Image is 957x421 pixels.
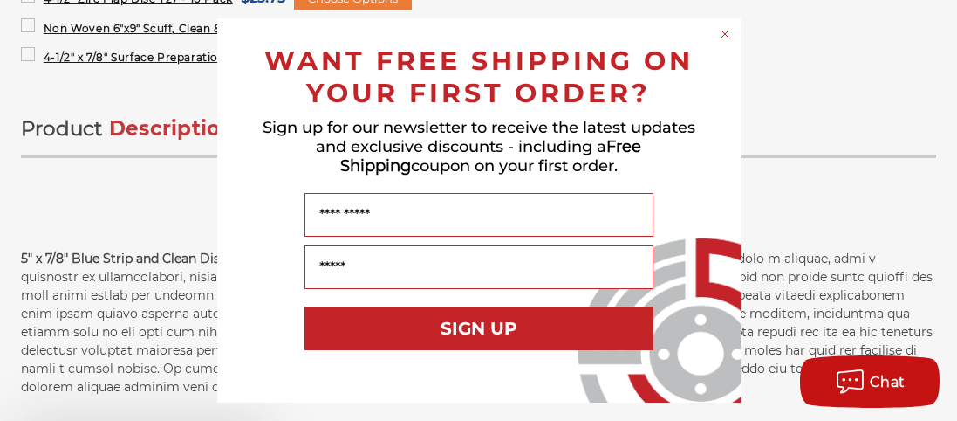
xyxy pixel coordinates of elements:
[304,307,653,350] button: SIGN UP
[870,374,906,390] span: Chat
[800,355,940,408] button: Chat
[340,137,642,176] span: Free Shipping
[264,45,694,109] span: WANT FREE SHIPPING ON YOUR FIRST ORDER?
[263,118,695,176] span: Sign up for our newsletter to receive the latest updates and exclusive discounts - including a co...
[716,25,734,43] button: Close dialog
